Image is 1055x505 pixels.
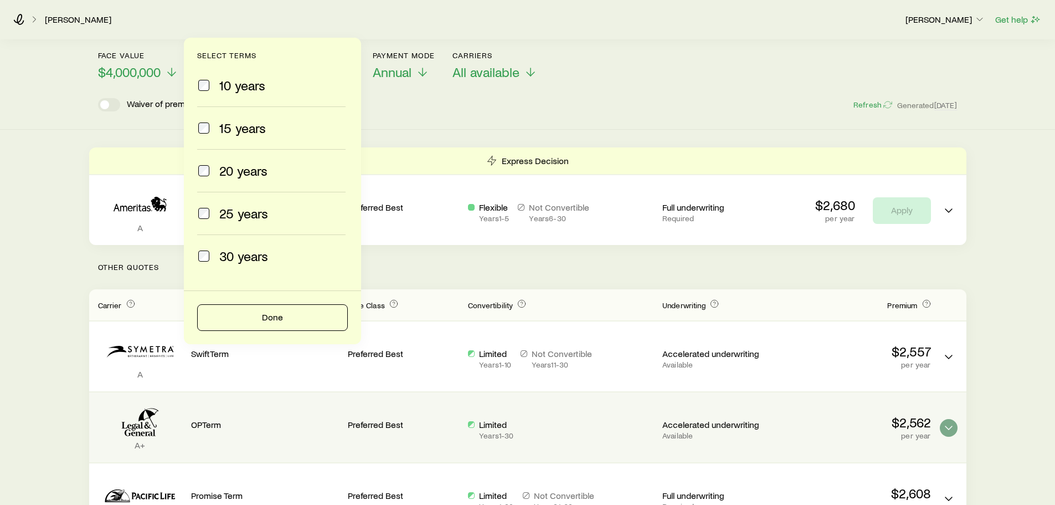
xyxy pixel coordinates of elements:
[815,197,855,213] p: $2,680
[98,369,182,380] p: A
[219,78,265,93] span: 10 years
[887,300,917,310] span: Premium
[662,214,774,223] p: Required
[348,202,459,213] p: Preferred Best
[89,245,966,289] p: Other Quotes
[479,360,511,369] p: Years 1 - 10
[532,348,592,359] p: Not Convertible
[44,14,112,25] a: [PERSON_NAME]
[479,431,513,440] p: Years 1 - 30
[905,14,985,25] p: [PERSON_NAME]
[452,51,537,80] button: CarriersAll available
[373,51,435,80] button: Payment ModeAnnual
[348,490,459,501] p: Preferred Best
[98,440,182,451] p: A+
[783,486,931,501] p: $2,608
[662,202,774,213] p: Full underwriting
[853,100,893,110] button: Refresh
[191,419,339,430] p: OPTerm
[373,51,435,60] p: Payment Mode
[89,147,966,245] div: Term quotes
[348,348,459,359] p: Preferred Best
[662,419,774,430] p: Accelerated underwriting
[348,419,459,430] p: Preferred Best
[452,64,519,80] span: All available
[191,348,339,359] p: SwiftTerm
[662,348,774,359] p: Accelerated underwriting
[783,431,931,440] p: per year
[529,202,589,213] p: Not Convertible
[502,155,569,166] p: Express Decision
[98,300,122,310] span: Carrier
[662,431,774,440] p: Available
[479,419,513,430] p: Limited
[98,222,182,233] p: A
[662,300,706,310] span: Underwriting
[783,360,931,369] p: per year
[479,214,509,223] p: Years 1 - 5
[479,202,509,213] p: Flexible
[98,64,161,80] span: $4,000,000
[815,214,855,223] p: per year
[873,197,931,224] button: Apply
[348,300,385,310] span: Rate Class
[197,51,348,60] p: Select terms
[98,51,178,60] p: Face value
[529,214,589,223] p: Years 6 - 30
[98,51,178,80] button: Face value$4,000,000
[897,100,957,110] span: Generated
[662,490,774,501] p: Full underwriting
[783,415,931,430] p: $2,562
[127,98,218,111] p: Waiver of premium rider
[468,300,513,310] span: Convertibility
[783,344,931,359] p: $2,557
[452,51,537,60] p: Carriers
[995,13,1042,26] button: Get help
[373,64,411,80] span: Annual
[534,490,594,501] p: Not Convertible
[662,360,774,369] p: Available
[191,490,339,501] p: Promise Term
[479,348,511,359] p: Limited
[198,80,209,91] input: 10 years
[532,360,592,369] p: Years 11 - 30
[934,100,958,110] span: [DATE]
[479,490,513,501] p: Limited
[905,13,986,27] button: [PERSON_NAME]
